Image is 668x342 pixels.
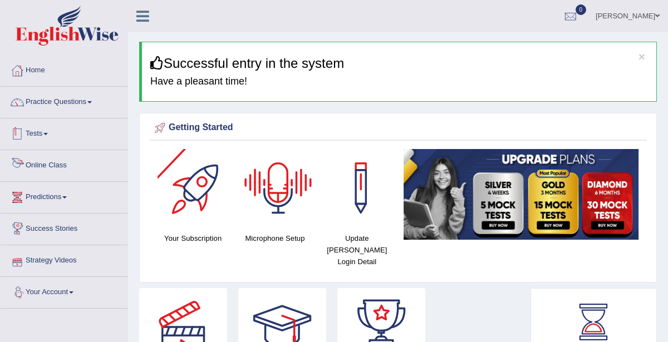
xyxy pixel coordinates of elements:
h4: Update [PERSON_NAME] Login Detail [322,232,392,267]
a: Online Class [1,150,127,178]
h4: Your Subscription [158,232,228,244]
h4: Have a pleasant time! [150,76,648,87]
a: Practice Questions [1,87,127,115]
button: × [638,51,645,62]
a: Predictions [1,182,127,210]
a: Home [1,55,127,83]
div: Getting Started [152,120,644,136]
a: Success Stories [1,214,127,241]
a: Tests [1,118,127,146]
h3: Successful entry in the system [150,56,648,71]
img: small5.jpg [404,149,638,240]
span: 0 [576,4,587,15]
h4: Microphone Setup [239,232,310,244]
a: Strategy Videos [1,245,127,273]
a: Your Account [1,277,127,305]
